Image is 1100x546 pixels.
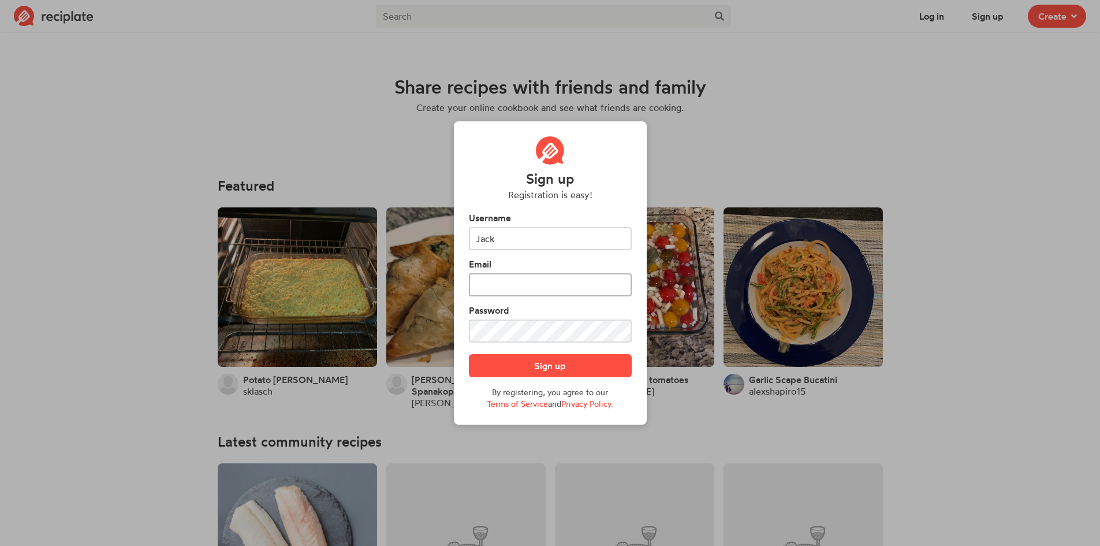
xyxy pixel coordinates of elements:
[469,354,632,377] button: Sign up
[469,211,632,225] label: Username
[526,171,574,187] h4: Sign up
[469,387,632,410] p: By registering, you agree to our and .
[536,136,565,165] img: Reciplate
[561,399,611,408] a: Privacy Policy
[508,189,592,200] h6: Registration is easy!
[469,257,632,271] label: Email
[487,399,548,408] a: Terms of Service
[469,303,632,317] label: Password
